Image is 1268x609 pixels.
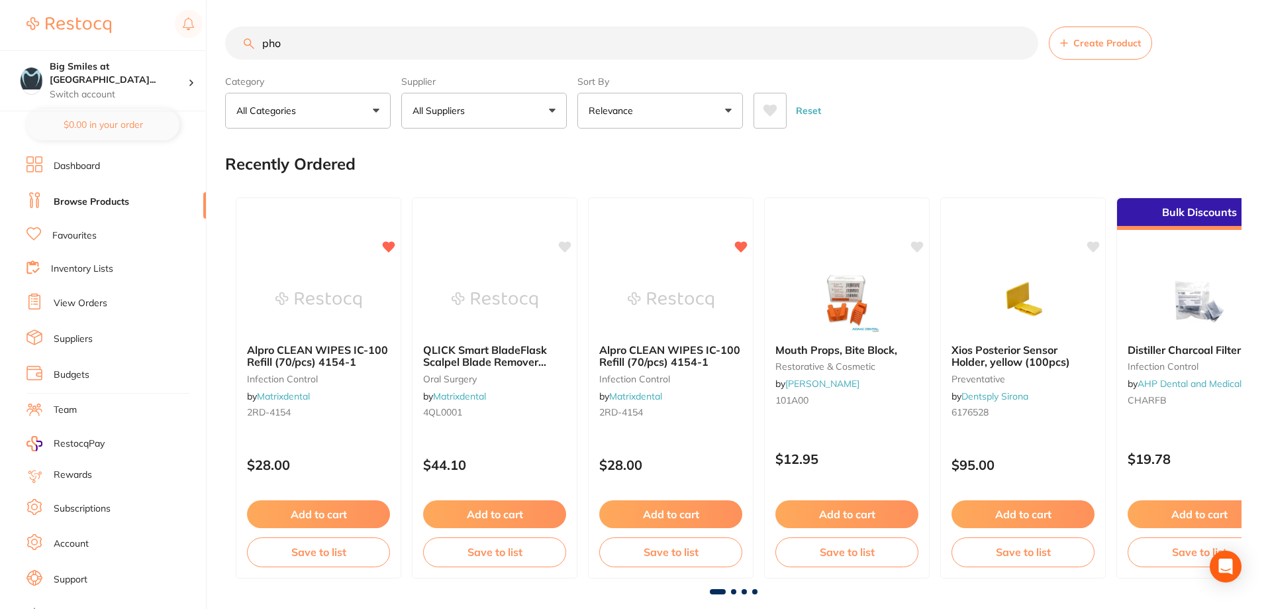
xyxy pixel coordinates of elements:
button: $0.00 in your order [26,109,179,140]
button: All Suppliers [401,93,567,129]
label: Supplier [401,76,567,87]
a: Team [54,404,77,417]
p: $12.95 [775,451,918,467]
a: Favourites [52,229,97,243]
a: Matrixdental [609,390,662,402]
button: Add to cart [951,500,1095,528]
img: Big Smiles at Little Bay [21,68,42,89]
img: QLICK Smart BladeFlask Scalpel Blade Remover Sharps Container [452,267,538,333]
label: Category [225,76,391,87]
input: Search Products [225,27,1038,60]
span: by [775,378,859,390]
button: Save to list [951,537,1095,567]
a: Support [54,573,87,586]
a: Account [54,537,89,551]
span: Create Product [1073,38,1141,48]
button: Reset [792,93,825,129]
button: Add to cart [775,500,918,528]
button: Save to list [599,537,742,567]
button: Create Product [1049,27,1152,60]
a: Suppliers [54,333,93,346]
b: QLICK Smart BladeFlask Scalpel Blade Remover Sharps Container [423,344,566,368]
img: Xios Posterior Sensor Holder, yellow (100pcs) [980,267,1066,333]
b: Xios Posterior Sensor Holder, yellow (100pcs) [951,344,1095,368]
a: AHP Dental and Medical [1138,378,1242,390]
a: View Orders [54,297,107,310]
p: $28.00 [247,457,390,472]
small: oral surgery [423,374,566,384]
a: Browse Products [54,195,129,209]
h2: Recently Ordered [225,155,356,174]
a: Restocq Logo [26,10,111,40]
a: RestocqPay [26,436,105,451]
small: 4QL0001 [423,407,566,417]
button: Add to cart [599,500,742,528]
span: RestocqPay [54,437,105,451]
span: by [599,390,662,402]
img: Distiller Charcoal Filter Bags [1156,267,1242,333]
p: Relevance [589,104,638,117]
button: Add to cart [247,500,390,528]
p: $28.00 [599,457,742,472]
img: RestocqPay [26,436,42,451]
span: by [1128,378,1242,390]
a: Rewards [54,469,92,482]
small: infection control [599,374,742,384]
small: preventative [951,374,1095,384]
b: Alpro CLEAN WIPES IC-100 Refill (70/pcs) 4154-1 [247,344,390,368]
b: Mouth Props, Bite Block, [775,344,918,356]
img: Alpro CLEAN WIPES IC-100 Refill (70/pcs) 4154-1 [275,267,362,333]
button: Save to list [247,537,390,567]
a: Dashboard [54,160,100,173]
div: Open Intercom Messenger [1210,551,1242,582]
a: Matrixdental [257,390,310,402]
small: infection control [247,374,390,384]
p: All Suppliers [413,104,470,117]
img: Mouth Props, Bite Block, [804,267,890,333]
a: [PERSON_NAME] [785,378,859,390]
small: 101A00 [775,395,918,406]
button: Add to cart [423,500,566,528]
small: restorative & cosmetic [775,361,918,372]
a: Subscriptions [54,502,111,516]
small: 2RD-4154 [599,407,742,417]
img: Alpro CLEAN WIPES IC-100 Refill (70/pcs) 4154-1 [628,267,714,333]
h4: Big Smiles at Little Bay [50,60,188,86]
label: Sort By [577,76,743,87]
b: Alpro CLEAN WIPES IC-100 Refill (70/pcs) 4154-1 [599,344,742,368]
button: Relevance [577,93,743,129]
span: by [247,390,310,402]
button: Save to list [423,537,566,567]
button: All Categories [225,93,391,129]
button: Save to list [775,537,918,567]
a: Matrixdental [433,390,486,402]
p: Switch account [50,88,188,101]
p: $44.10 [423,457,566,472]
p: All Categories [236,104,301,117]
span: by [951,390,1028,402]
small: 2RD-4154 [247,407,390,417]
small: 6176528 [951,407,1095,417]
a: Inventory Lists [51,262,113,276]
a: Dentsply Sirona [961,390,1028,402]
p: $95.00 [951,457,1095,472]
span: by [423,390,486,402]
img: Restocq Logo [26,17,111,33]
a: Budgets [54,368,89,382]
